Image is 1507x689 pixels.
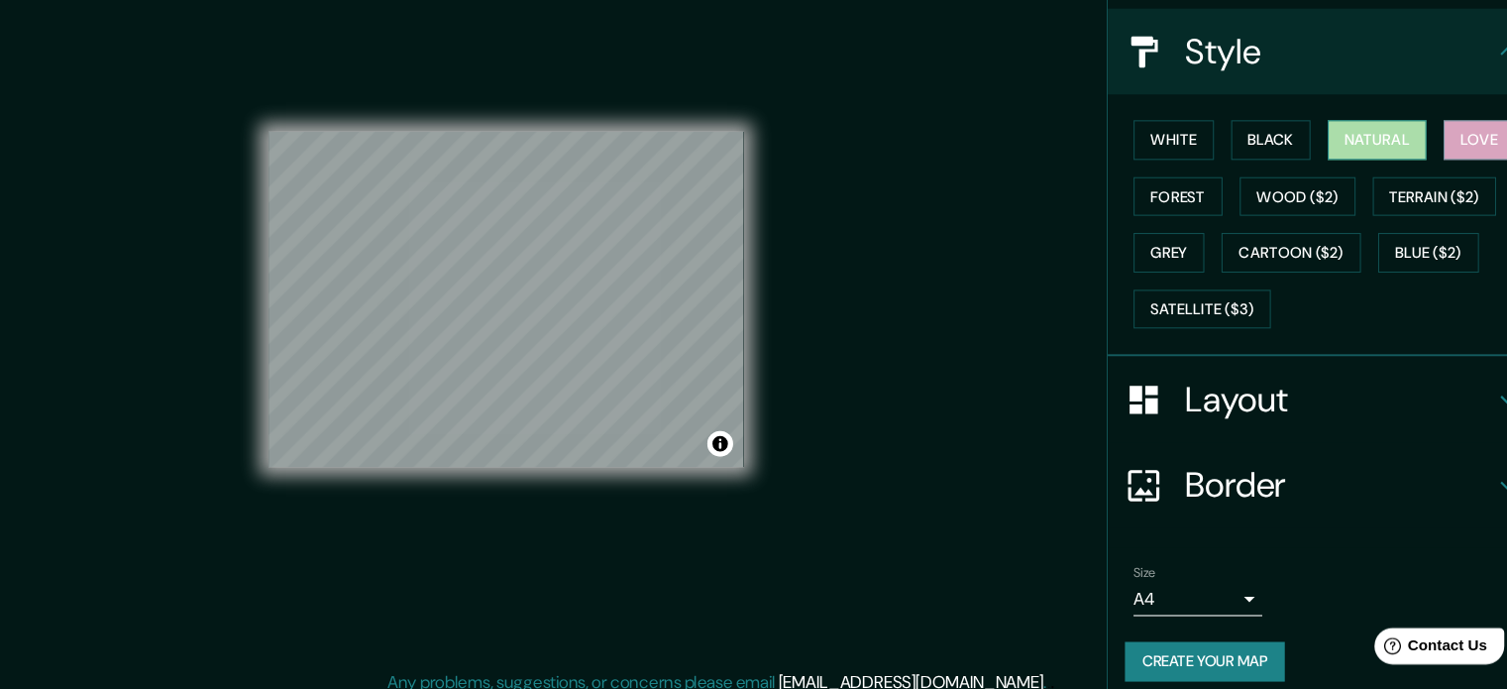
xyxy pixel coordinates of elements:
h4: Style [1182,67,1467,107]
button: Forest [1134,203,1217,240]
button: Wood ($2) [1233,203,1340,240]
button: Terrain ($2) [1355,203,1470,240]
button: Toggle attribution [741,437,765,461]
button: Blue ($2) [1360,255,1453,291]
button: Love [1421,151,1486,187]
button: Satellite ($3) [1134,307,1261,344]
button: White [1134,151,1209,187]
div: . [1055,658,1058,682]
button: Natural [1314,151,1405,187]
p: Any problems, suggestions, or concerns please email . [446,658,1055,682]
div: Style [1111,48,1507,127]
a: [EMAIL_ADDRESS][DOMAIN_NAME] [807,659,1052,680]
h4: Layout [1182,389,1467,428]
button: Cartoon ($2) [1216,255,1345,291]
canvas: Map [336,161,775,471]
button: Create your map [1127,632,1274,669]
div: . [1058,658,1062,682]
button: Black [1225,151,1299,187]
label: Size [1134,560,1155,577]
div: A4 [1134,577,1253,609]
div: Border [1111,448,1507,527]
iframe: Help widget launcher [1331,612,1485,667]
h4: Border [1182,468,1467,508]
div: Layout [1111,369,1507,448]
button: Grey [1134,255,1200,291]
